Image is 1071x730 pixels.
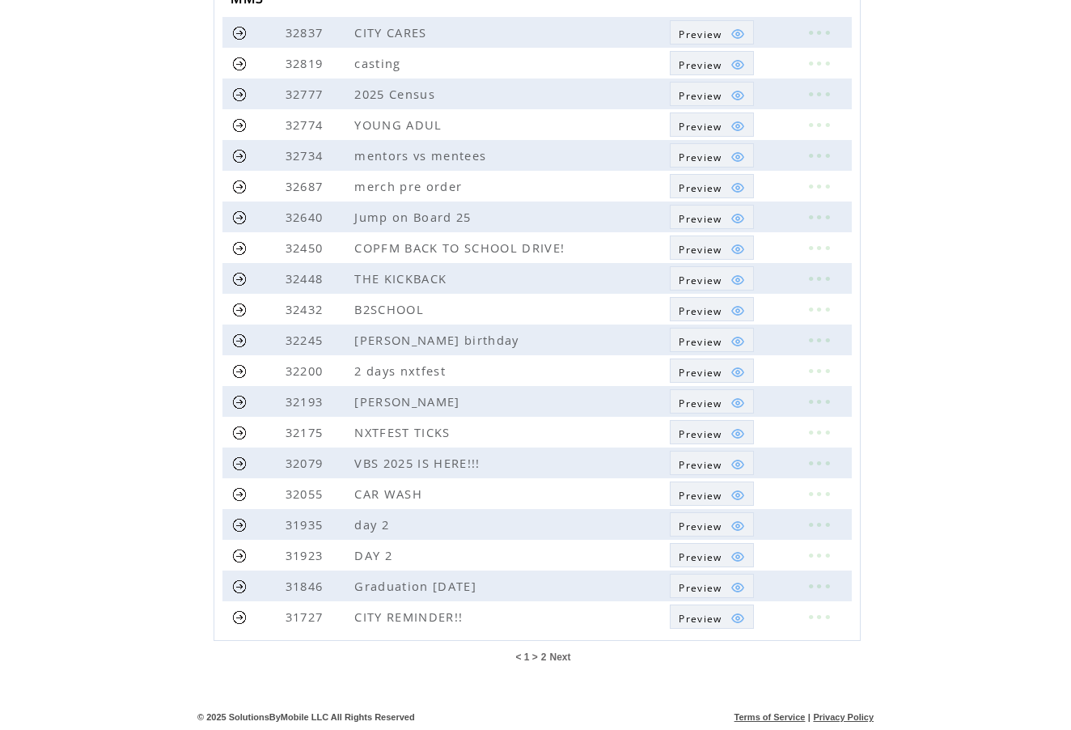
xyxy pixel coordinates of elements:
[670,605,753,629] a: Preview
[730,580,745,595] img: eye.png
[670,420,753,444] a: Preview
[730,457,745,472] img: eye.png
[679,612,722,626] span: Show MMS preview
[286,363,328,379] span: 32200
[354,55,404,71] span: casting
[679,550,722,564] span: Show MMS preview
[354,178,466,194] span: merch pre order
[679,335,722,349] span: Show MMS preview
[670,174,753,198] a: Preview
[670,51,753,75] a: Preview
[670,328,753,352] a: Preview
[808,712,811,722] span: |
[730,242,745,257] img: eye.png
[679,397,722,410] span: Show MMS preview
[730,611,745,626] img: eye.png
[730,57,745,72] img: eye.png
[730,334,745,349] img: eye.png
[679,581,722,595] span: Show MMS preview
[670,359,753,383] a: Preview
[813,712,874,722] a: Privacy Policy
[679,89,722,103] span: Show MMS preview
[679,489,722,503] span: Show MMS preview
[286,240,328,256] span: 32450
[679,243,722,257] span: Show MMS preview
[670,297,753,321] a: Preview
[286,609,328,625] span: 31727
[679,427,722,441] span: Show MMS preview
[730,365,745,380] img: eye.png
[670,236,753,260] a: Preview
[550,651,571,663] a: Next
[730,211,745,226] img: eye.png
[354,332,523,348] span: [PERSON_NAME] birthday
[354,455,484,471] span: VBS 2025 IS HERE!!!
[679,151,722,164] span: Show MMS preview
[354,486,426,502] span: CAR WASH
[354,117,446,133] span: YOUNG ADUL
[670,205,753,229] a: Preview
[286,332,328,348] span: 32245
[286,147,328,163] span: 32734
[730,303,745,318] img: eye.png
[354,147,490,163] span: mentors vs mentees
[679,212,722,226] span: Show MMS preview
[286,209,328,225] span: 32640
[354,424,454,440] span: NXTFEST TICKS
[670,112,753,137] a: Preview
[354,578,480,594] span: Graduation [DATE]
[286,547,328,563] span: 31923
[734,712,806,722] a: Terms of Service
[670,82,753,106] a: Preview
[354,301,428,317] span: B2SCHOOL
[679,28,722,41] span: Show MMS preview
[286,578,328,594] span: 31846
[354,24,430,40] span: CITY CARES
[286,393,328,410] span: 32193
[286,270,328,286] span: 32448
[670,451,753,475] a: Preview
[679,58,722,72] span: Show MMS preview
[354,363,450,379] span: 2 days nxtfest
[286,117,328,133] span: 32774
[730,519,745,533] img: eye.png
[286,455,328,471] span: 32079
[286,24,328,40] span: 32837
[679,274,722,287] span: Show MMS preview
[730,180,745,195] img: eye.png
[730,27,745,41] img: eye.png
[730,273,745,287] img: eye.png
[679,181,722,195] span: Show MMS preview
[670,389,753,414] a: Preview
[670,574,753,598] a: Preview
[197,712,415,722] span: © 2025 SolutionsByMobile LLC All Rights Reserved
[730,427,745,441] img: eye.png
[730,550,745,564] img: eye.png
[670,266,753,291] a: Preview
[670,482,753,506] a: Preview
[730,119,745,134] img: eye.png
[286,178,328,194] span: 32687
[286,516,328,533] span: 31935
[730,88,745,103] img: eye.png
[286,301,328,317] span: 32432
[286,486,328,502] span: 32055
[354,270,451,286] span: THE KICKBACK
[286,424,328,440] span: 32175
[730,150,745,164] img: eye.png
[515,651,537,663] span: < 1 >
[670,143,753,168] a: Preview
[286,55,328,71] span: 32819
[730,488,745,503] img: eye.png
[354,547,396,563] span: DAY 2
[679,520,722,533] span: Show MMS preview
[679,458,722,472] span: Show MMS preview
[286,86,328,102] span: 32777
[541,651,547,663] a: 2
[354,516,393,533] span: day 2
[670,20,753,45] a: Preview
[354,86,439,102] span: 2025 Census
[670,543,753,567] a: Preview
